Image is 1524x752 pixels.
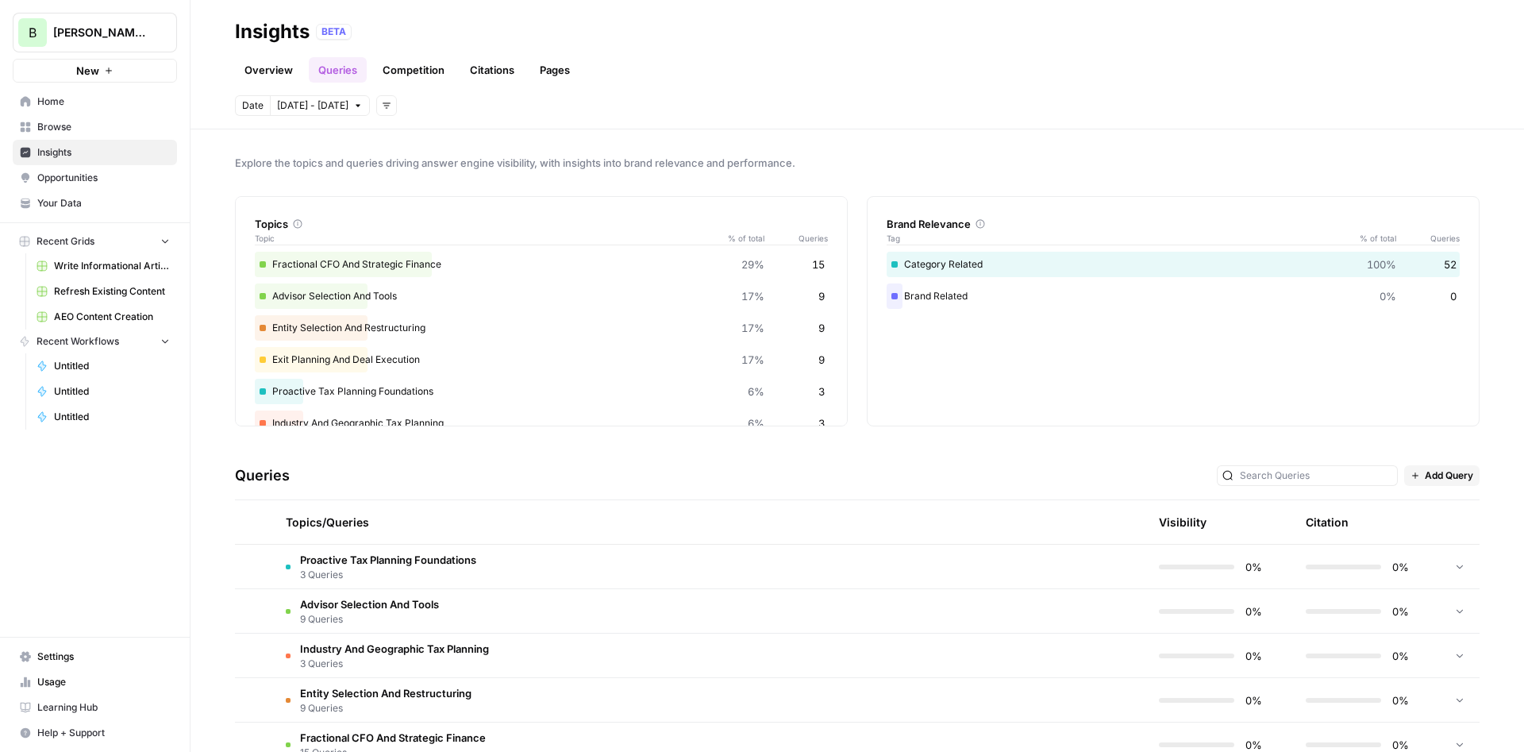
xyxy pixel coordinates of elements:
span: Recent Grids [37,234,94,249]
div: Category Related [887,252,1460,277]
span: 17% [741,320,764,336]
a: Settings [13,644,177,669]
span: 9 [818,352,825,368]
span: Opportunities [37,171,170,185]
span: Industry And Geographic Tax Planning [300,641,489,657]
span: 0% [1391,692,1409,708]
a: AEO Content Creation [29,304,177,330]
a: Citations [460,57,524,83]
span: % of total [717,232,764,245]
div: BETA [316,24,352,40]
button: Workspace: Bennett Financials [13,13,177,52]
span: 52 [1444,256,1457,272]
a: Browse [13,114,177,140]
a: Overview [235,57,302,83]
span: 17% [741,352,764,368]
span: Entity Selection And Restructuring [300,685,471,701]
a: Your Data [13,191,177,216]
span: Tag [887,232,1349,245]
span: [DATE] - [DATE] [277,98,348,113]
span: 0 [1450,288,1457,304]
div: Brand Related [887,283,1460,309]
span: Refresh Existing Content [54,284,170,299]
span: Queries [764,232,828,245]
div: Topics [255,216,828,232]
span: Proactive Tax Planning Foundations [300,552,476,568]
button: New [13,59,177,83]
div: Citation [1306,500,1349,544]
span: 17% [741,288,764,304]
span: 9 Queries [300,612,439,627]
span: 0% [1380,288,1396,304]
span: Your Data [37,196,170,210]
div: Industry And Geographic Tax Planning [255,411,828,436]
a: Home [13,89,177,114]
button: Recent Workflows [13,330,177,353]
span: Recent Workflows [37,334,119,349]
span: Fractional CFO And Strategic Finance [300,730,486,746]
span: Untitled [54,359,170,373]
span: Write Informational Article (1) [54,259,170,273]
span: 0% [1391,604,1409,619]
span: Topic [255,232,717,245]
span: 3 [818,415,825,431]
span: Settings [37,650,170,664]
span: 6% [748,384,764,399]
span: Home [37,94,170,109]
span: 3 Queries [300,657,489,671]
span: 9 [818,320,825,336]
a: Untitled [29,404,177,430]
div: Visibility [1159,515,1206,530]
span: 0% [1391,648,1409,664]
span: % of total [1349,232,1396,245]
div: Insights [235,19,310,44]
div: Entity Selection And Restructuring [255,315,828,341]
span: 9 [818,288,825,304]
div: Proactive Tax Planning Foundations [255,379,828,404]
button: [DATE] - [DATE] [270,95,370,116]
input: Search Queries [1240,468,1392,484]
span: 0% [1244,692,1262,708]
span: Usage [37,675,170,689]
span: 3 Queries [300,568,476,582]
span: Queries [1396,232,1460,245]
a: Queries [309,57,367,83]
span: Untitled [54,384,170,399]
div: Brand Relevance [887,216,1460,232]
div: Topics/Queries [286,500,983,544]
a: Usage [13,669,177,695]
span: AEO Content Creation [54,310,170,324]
span: 0% [1244,604,1262,619]
span: Add Query [1425,469,1473,483]
a: Opportunities [13,165,177,191]
span: 3 [818,384,825,399]
a: Write Informational Article (1) [29,253,177,279]
a: Competition [373,57,454,83]
button: Recent Grids [13,229,177,253]
span: Help + Support [37,726,170,740]
div: Fractional CFO And Strategic Finance [255,252,828,277]
span: 15 [812,256,825,272]
div: Exit Planning And Deal Execution [255,347,828,372]
button: Help + Support [13,720,177,746]
a: Pages [530,57,579,83]
span: 0% [1244,559,1262,575]
span: Insights [37,145,170,160]
span: 9 Queries [300,701,471,715]
span: Date [242,98,264,113]
span: Explore the topics and queries driving answer engine visibility, with insights into brand relevan... [235,155,1480,171]
span: New [76,63,99,79]
span: 0% [1391,559,1409,575]
a: Refresh Existing Content [29,279,177,304]
span: Learning Hub [37,700,170,715]
span: 0% [1244,648,1262,664]
span: 100% [1367,256,1396,272]
a: Untitled [29,353,177,379]
a: Learning Hub [13,695,177,720]
span: [PERSON_NAME] Financials [53,25,149,40]
span: Advisor Selection And Tools [300,596,439,612]
span: 29% [741,256,764,272]
span: 6% [748,415,764,431]
h3: Queries [235,465,290,487]
span: Browse [37,120,170,134]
